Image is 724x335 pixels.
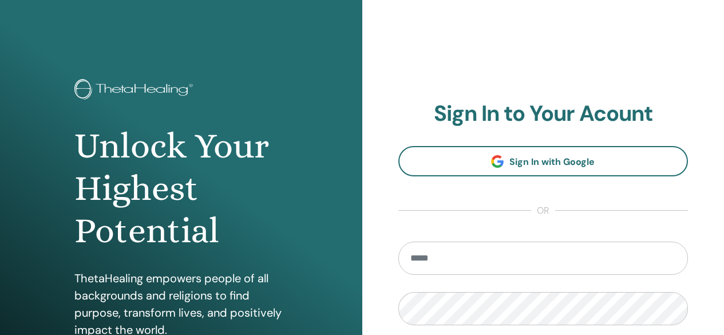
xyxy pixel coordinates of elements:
[531,204,555,218] span: or
[509,156,595,168] span: Sign In with Google
[74,125,287,253] h1: Unlock Your Highest Potential
[398,146,689,176] a: Sign In with Google
[398,101,689,127] h2: Sign In to Your Acount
